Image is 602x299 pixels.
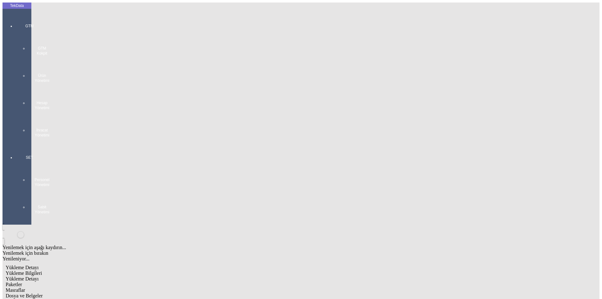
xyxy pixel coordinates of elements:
[6,265,39,270] span: Yükleme Detayı
[3,245,505,250] div: Yenilemek için aşağı kaydırın...
[20,24,39,29] span: GTM
[6,293,43,298] span: Dosya ve Belgeler
[6,270,42,276] span: Yükleme Bilgileri
[3,256,505,262] div: Yenileniyor...
[6,287,25,293] span: Masraflar
[3,250,505,256] div: Yenilemek için bırakın
[3,3,31,8] div: TekData
[20,155,39,160] span: SET
[6,276,39,281] span: Yükleme Detayı
[33,177,51,187] span: Personel Yönetimi
[33,100,51,110] span: Hesap Yönetimi
[33,46,51,56] span: GTM Kokpit
[33,205,51,215] span: Sabit Yönetimi
[33,128,51,138] span: İhracat Yönetimi
[6,282,22,287] span: Paketler
[33,73,51,83] span: Ürün Yönetimi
